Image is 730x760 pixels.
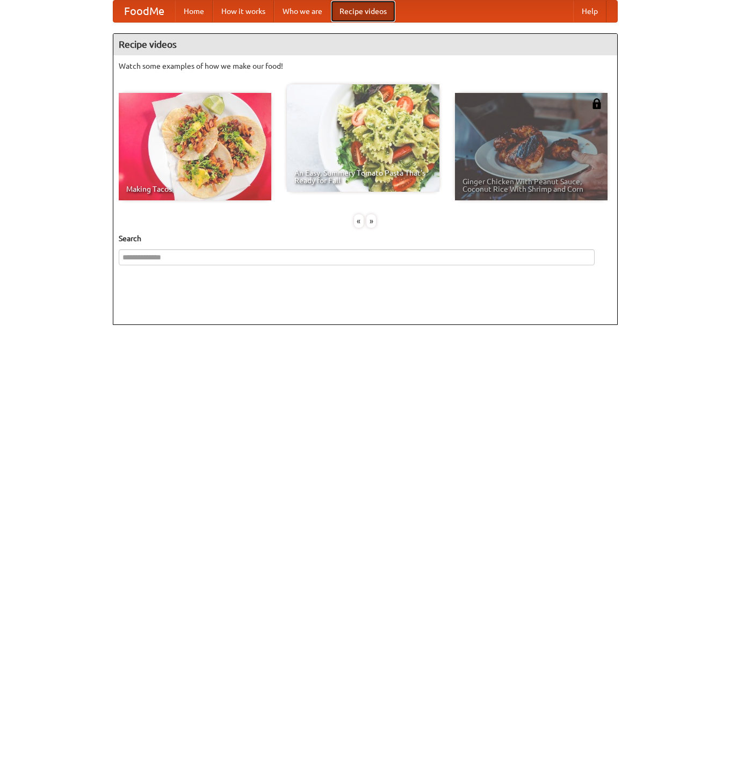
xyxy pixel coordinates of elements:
a: Recipe videos [331,1,395,22]
a: Making Tacos [119,93,271,200]
p: Watch some examples of how we make our food! [119,61,612,71]
span: An Easy, Summery Tomato Pasta That's Ready for Fall [294,169,432,184]
span: Making Tacos [126,185,264,193]
div: » [366,214,376,228]
img: 483408.png [591,98,602,109]
a: Help [573,1,606,22]
a: FoodMe [113,1,175,22]
h5: Search [119,233,612,244]
a: Home [175,1,213,22]
h4: Recipe videos [113,34,617,55]
a: An Easy, Summery Tomato Pasta That's Ready for Fall [287,84,439,192]
div: « [354,214,364,228]
a: How it works [213,1,274,22]
a: Who we are [274,1,331,22]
